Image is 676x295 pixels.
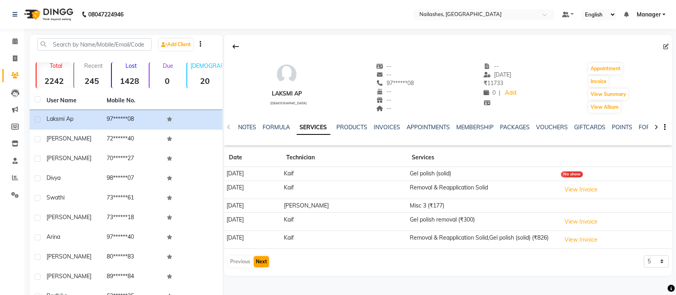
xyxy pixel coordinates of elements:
[238,124,256,131] a: NOTES
[561,234,601,246] button: View Invoice
[263,124,290,131] a: FORMULA
[36,76,72,86] strong: 2242
[374,124,401,131] a: INVOICES
[376,105,392,112] span: --
[407,149,558,167] th: Services
[151,62,185,69] p: Due
[500,124,530,131] a: PACKAGES
[457,124,494,131] a: MEMBERSHIP
[297,120,330,135] a: SERVICES
[589,89,628,100] button: View Summary
[281,199,407,213] td: [PERSON_NAME]
[115,62,147,69] p: Lost
[47,253,91,260] span: [PERSON_NAME]
[561,216,601,228] button: View Invoice
[224,231,281,249] td: [DATE]
[47,194,65,201] span: Swathi
[47,273,91,280] span: [PERSON_NAME]
[20,3,75,26] img: logo
[190,62,223,69] p: [DEMOGRAPHIC_DATA]
[561,183,601,196] button: View Invoice
[589,63,623,74] button: Appointment
[281,231,407,249] td: Kaif
[484,79,503,87] span: 11733
[74,76,109,86] strong: 245
[77,62,109,69] p: Recent
[376,71,392,78] span: --
[224,167,281,181] td: [DATE]
[612,124,633,131] a: POINTS
[589,76,609,87] button: Invoice
[40,62,72,69] p: Total
[376,96,392,104] span: --
[407,181,558,199] td: Removal & Reapplication Solid
[47,233,60,240] span: Arina
[150,76,185,86] strong: 0
[281,167,407,181] td: Kaif
[504,87,518,99] a: Add
[224,199,281,213] td: [DATE]
[187,76,223,86] strong: 20
[281,149,407,167] th: Technician
[159,39,193,50] a: Add Client
[47,214,91,221] span: [PERSON_NAME]
[270,101,307,105] span: [DEMOGRAPHIC_DATA]
[376,88,392,95] span: --
[407,199,558,213] td: Misc 3 (₹177)
[224,181,281,199] td: [DATE]
[484,71,511,78] span: [DATE]
[575,124,606,131] a: GIFTCARDS
[407,124,450,131] a: APPOINTMENTS
[224,213,281,231] td: [DATE]
[376,63,392,70] span: --
[281,181,407,199] td: Kaif
[37,38,152,51] input: Search by Name/Mobile/Email/Code
[637,10,661,19] span: Manager
[227,39,244,54] div: Back to Client
[47,115,73,122] span: laksmi ap
[407,213,558,231] td: Gel polish removal (₹300)
[536,124,568,131] a: VOUCHERS
[88,3,123,26] b: 08047224946
[112,76,147,86] strong: 1428
[639,124,659,131] a: FORMS
[42,92,102,110] th: User Name
[47,174,61,181] span: divya
[484,63,499,70] span: --
[407,231,558,249] td: Removal & Reapplication Solid,Gel polish (solid) (₹826)
[337,124,368,131] a: PRODUCTS
[102,92,162,110] th: Mobile No.
[484,79,487,87] span: ₹
[499,89,500,97] span: |
[407,167,558,181] td: Gel polish (solid)
[484,89,496,96] span: 0
[224,149,281,167] th: Date
[275,62,299,86] img: avatar
[254,256,269,267] button: Next
[561,171,583,177] div: No show
[47,135,91,142] span: [PERSON_NAME]
[267,90,307,98] div: laksmi ap
[47,155,91,162] span: [PERSON_NAME]
[589,102,621,113] button: View Album
[281,213,407,231] td: Kaif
